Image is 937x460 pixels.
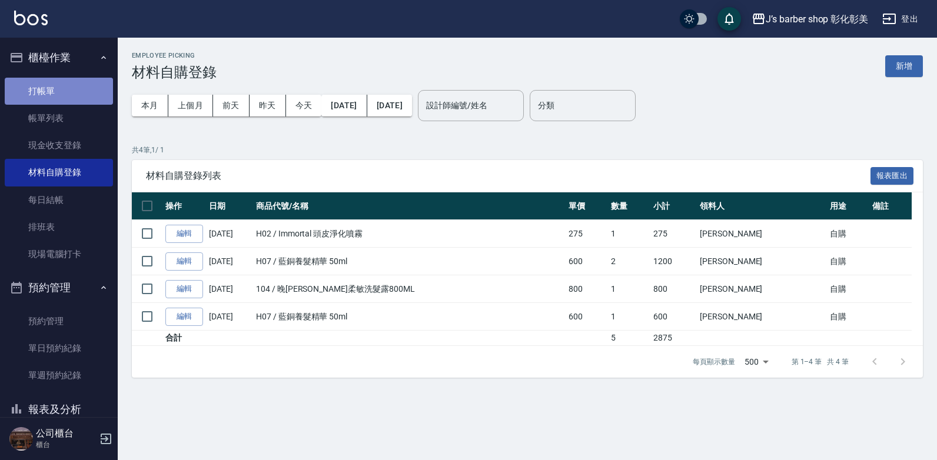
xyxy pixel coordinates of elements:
td: 2 [608,248,650,275]
a: 編輯 [165,308,203,326]
td: 275 [566,220,608,248]
button: 報表匯出 [870,167,914,185]
a: 預約管理 [5,308,113,335]
a: 現金收支登錄 [5,132,113,159]
button: 新增 [885,55,923,77]
h3: 材料自購登錄 [132,64,217,81]
a: 編輯 [165,252,203,271]
span: 材料自購登錄列表 [146,170,870,182]
button: [DATE] [367,95,412,116]
a: 報表匯出 [870,169,914,181]
a: 現場電腦打卡 [5,241,113,268]
button: 昨天 [250,95,286,116]
a: 材料自購登錄 [5,159,113,186]
a: 編輯 [165,225,203,243]
a: 單週預約紀錄 [5,362,113,389]
p: 共 4 筆, 1 / 1 [132,145,923,155]
td: [DATE] [206,303,253,331]
td: 1200 [650,248,697,275]
th: 數量 [608,192,650,220]
button: 上個月 [168,95,213,116]
td: 自購 [827,220,869,248]
td: [PERSON_NAME] [697,220,827,248]
p: 每頁顯示數量 [693,356,735,367]
p: 第 1–4 筆 共 4 筆 [792,356,849,367]
th: 備註 [869,192,912,220]
th: 用途 [827,192,869,220]
td: H02 / Immortal 頭皮淨化噴霧 [253,220,566,248]
a: 打帳單 [5,78,113,105]
td: 自購 [827,303,869,331]
a: 每日結帳 [5,186,113,214]
button: 登出 [878,8,923,30]
h2: Employee Picking [132,52,217,59]
th: 小計 [650,192,697,220]
a: 新增 [885,60,923,71]
h5: 公司櫃台 [36,428,96,439]
div: 500 [740,346,773,378]
button: 本月 [132,95,168,116]
td: [DATE] [206,275,253,303]
td: [PERSON_NAME] [697,275,827,303]
td: 800 [650,275,697,303]
td: [PERSON_NAME] [697,248,827,275]
td: 2875 [650,331,697,346]
td: 1 [608,275,650,303]
a: 編輯 [165,280,203,298]
td: 自購 [827,248,869,275]
td: 自購 [827,275,869,303]
a: 排班表 [5,214,113,241]
td: 合計 [162,331,206,346]
th: 商品代號/名稱 [253,192,566,220]
button: save [717,7,741,31]
td: 600 [566,248,608,275]
th: 日期 [206,192,253,220]
img: Logo [14,11,48,25]
td: H07 / 藍銅養髮精華 50ml [253,248,566,275]
td: 104 / 晚[PERSON_NAME]柔敏洗髮露800ML [253,275,566,303]
td: [PERSON_NAME] [697,303,827,331]
td: 1 [608,303,650,331]
td: [DATE] [206,220,253,248]
td: H07 / 藍銅養髮精華 50ml [253,303,566,331]
td: 600 [650,303,697,331]
td: 600 [566,303,608,331]
a: 帳單列表 [5,105,113,132]
button: 櫃檯作業 [5,42,113,73]
p: 櫃台 [36,439,96,450]
td: 275 [650,220,697,248]
td: 1 [608,220,650,248]
th: 領料人 [697,192,827,220]
button: [DATE] [321,95,367,116]
button: 報表及分析 [5,394,113,425]
div: J’s barber shop 彰化彰美 [766,12,868,26]
button: 今天 [286,95,322,116]
th: 單價 [566,192,608,220]
button: J’s barber shop 彰化彰美 [747,7,873,31]
button: 前天 [213,95,250,116]
button: 預約管理 [5,272,113,303]
th: 操作 [162,192,206,220]
td: 5 [608,331,650,346]
img: Person [9,427,33,451]
td: [DATE] [206,248,253,275]
a: 單日預約紀錄 [5,335,113,362]
td: 800 [566,275,608,303]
